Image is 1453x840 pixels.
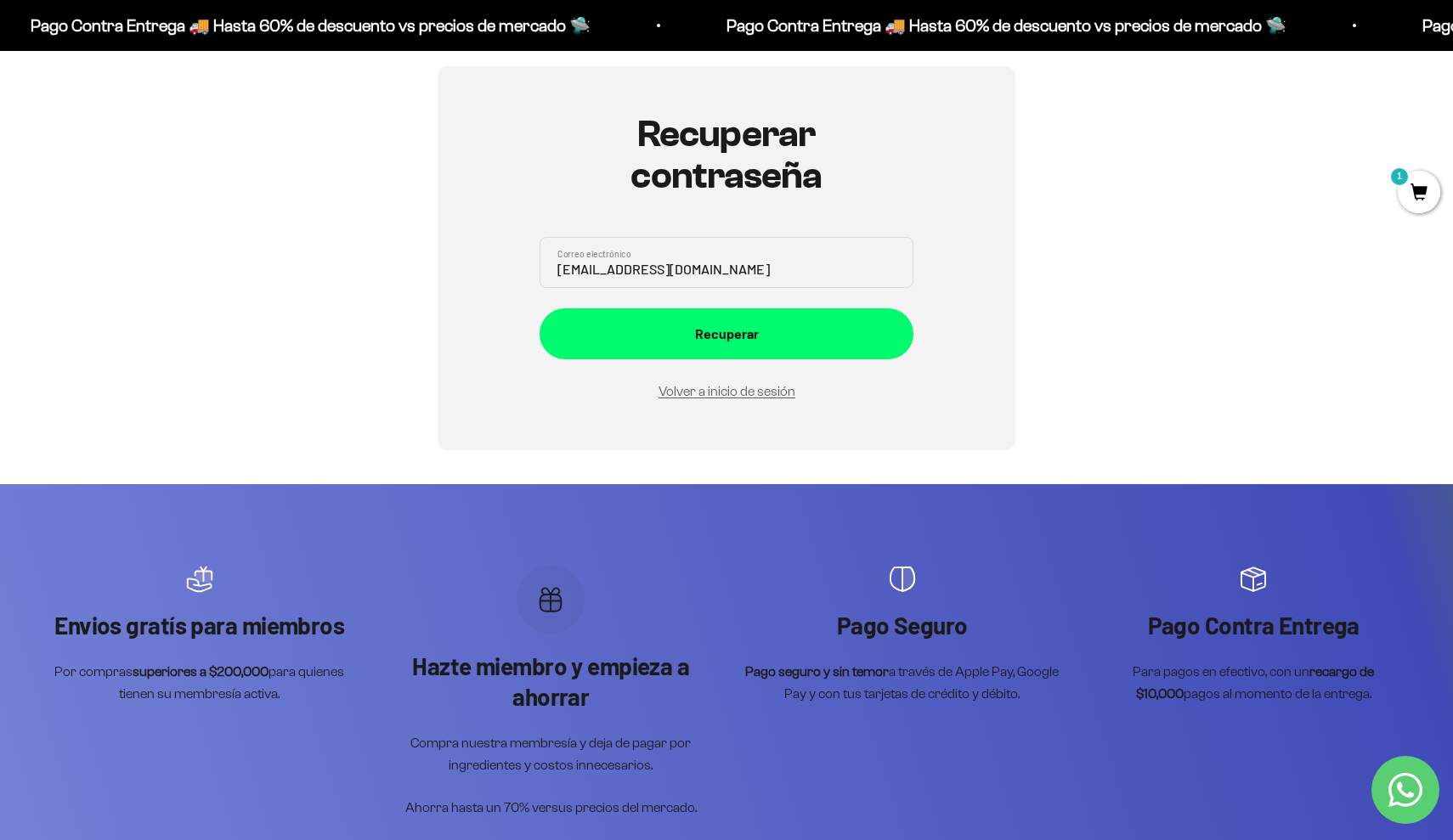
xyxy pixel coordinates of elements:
[41,566,359,705] div: Artículo 1 de 4
[659,384,795,398] a: Volver a inicio de sesión
[41,610,359,640] p: Envios gratís para miembros
[1095,661,1413,704] p: Para pagos en efectivo, con un pagos al momento de la entrega.
[133,664,269,679] strong: superiores a $200,000
[540,308,913,359] button: Recuperar
[745,664,889,679] strong: Pago seguro y sin temor
[743,661,1061,704] p: a través de Apple Pay, Google Pay y con tus tarjetas de crédito y débito.
[1095,610,1413,640] p: Pago Contra Entrega
[393,732,710,775] p: Compra nuestra membresía y deja de pagar por ingredientes y costos innecesarios.
[393,651,710,713] p: Hazte miembro y empieza a ahorrar
[1095,566,1413,705] div: Artículo 4 de 4
[724,12,1284,39] p: Pago Contra Entrega 🚚 Hasta 60% de descuento vs precios de mercado 🛸
[1389,166,1410,187] mark: 1
[574,323,879,345] div: Recuperar
[1136,664,1375,701] strong: recargo de $10,000
[540,114,913,196] h1: Recuperar contraseña
[393,797,710,819] p: Ahorra hasta un 70% versus precios del mercado.
[743,610,1061,640] p: Pago Seguro
[1398,184,1440,203] a: 1
[28,12,588,39] p: Pago Contra Entrega 🚚 Hasta 60% de descuento vs precios de mercado 🛸
[41,661,359,704] p: Por compras para quienes tienen su membresía activa.
[743,566,1061,705] div: Artículo 3 de 4
[393,566,710,819] div: Artículo 2 de 4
